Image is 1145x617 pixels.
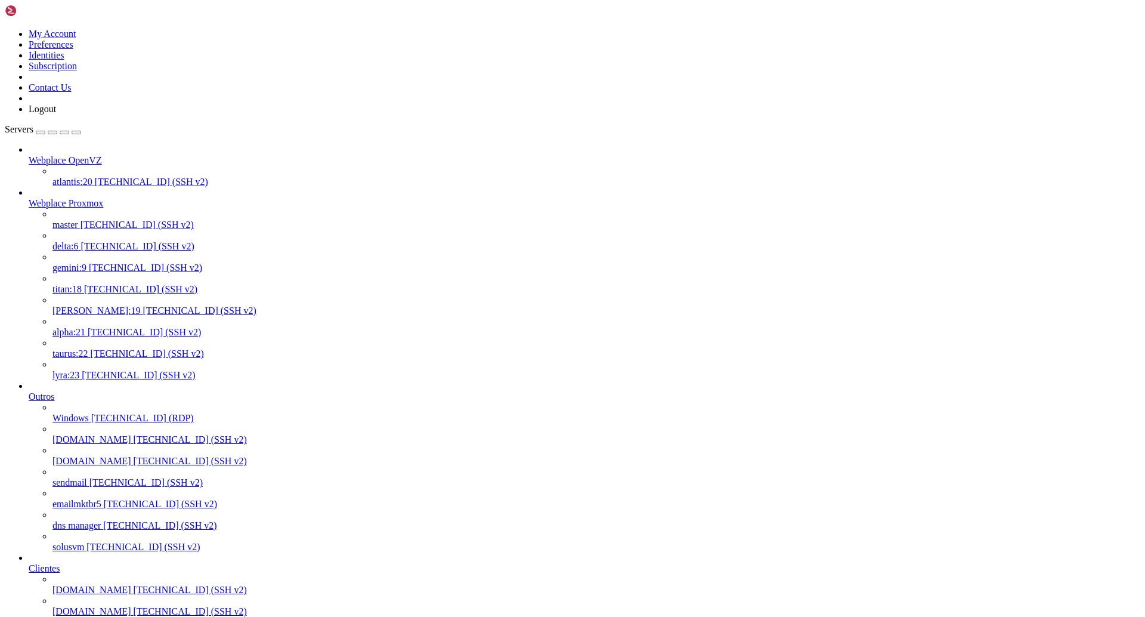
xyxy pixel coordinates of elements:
li: [DOMAIN_NAME] [TECHNICAL_ID] (SSH v2) [52,596,1140,617]
span: [TECHNICAL_ID] (SSH v2) [89,263,202,273]
a: [DOMAIN_NAME] [TECHNICAL_ID] (SSH v2) [52,434,1140,445]
li: delta:6 [TECHNICAL_ID] (SSH v2) [52,230,1140,252]
span: sendmail [52,477,87,488]
span: Windows [52,413,89,423]
span: emailmktbr5 [52,499,101,509]
a: delta:6 [TECHNICAL_ID] (SSH v2) [52,241,1140,252]
li: alpha:21 [TECHNICAL_ID] (SSH v2) [52,316,1140,338]
span: [TECHNICAL_ID] (RDP) [91,413,194,423]
span: [TECHNICAL_ID] (SSH v2) [88,327,201,337]
a: Logout [29,104,56,114]
a: atlantis:20 [TECHNICAL_ID] (SSH v2) [52,177,1140,187]
span: [TECHNICAL_ID] (SSH v2) [81,220,194,230]
a: [DOMAIN_NAME] [TECHNICAL_ID] (SSH v2) [52,456,1140,467]
span: [TECHNICAL_ID] (SSH v2) [103,520,216,530]
a: taurus:22 [TECHNICAL_ID] (SSH v2) [52,348,1140,359]
li: sendmail [TECHNICAL_ID] (SSH v2) [52,467,1140,488]
a: Subscription [29,61,77,71]
span: alpha:21 [52,327,85,337]
li: Webplace Proxmox [29,187,1140,381]
li: gemini:9 [TECHNICAL_ID] (SSH v2) [52,252,1140,273]
span: [DOMAIN_NAME] [52,606,131,616]
span: [TECHNICAL_ID] (SSH v2) [86,542,200,552]
a: Outros [29,391,1140,402]
span: [PERSON_NAME]:19 [52,306,141,316]
a: [DOMAIN_NAME] [TECHNICAL_ID] (SSH v2) [52,606,1140,617]
a: Contact Us [29,82,72,92]
span: delta:6 [52,241,79,251]
span: dns manager [52,520,101,530]
span: [TECHNICAL_ID] (SSH v2) [91,348,204,359]
a: Preferences [29,39,73,50]
li: atlantis:20 [TECHNICAL_ID] (SSH v2) [52,166,1140,187]
li: lyra:23 [TECHNICAL_ID] (SSH v2) [52,359,1140,381]
a: Clientes [29,563,1140,574]
span: [TECHNICAL_ID] (SSH v2) [134,585,247,595]
li: titan:18 [TECHNICAL_ID] (SSH v2) [52,273,1140,295]
a: My Account [29,29,76,39]
li: solusvm [TECHNICAL_ID] (SSH v2) [52,531,1140,553]
a: alpha:21 [TECHNICAL_ID] (SSH v2) [52,327,1140,338]
li: [DOMAIN_NAME] [TECHNICAL_ID] (SSH v2) [52,445,1140,467]
span: Webplace OpenVZ [29,155,102,165]
span: [TECHNICAL_ID] (SSH v2) [95,177,208,187]
a: Webplace Proxmox [29,198,1140,209]
a: sendmail [TECHNICAL_ID] (SSH v2) [52,477,1140,488]
li: Outros [29,381,1140,553]
a: [DOMAIN_NAME] [TECHNICAL_ID] (SSH v2) [52,585,1140,596]
span: Outros [29,391,55,402]
span: [TECHNICAL_ID] (SSH v2) [82,370,195,380]
span: [TECHNICAL_ID] (SSH v2) [104,499,217,509]
a: Servers [5,124,81,134]
span: master [52,220,78,230]
li: dns manager [TECHNICAL_ID] (SSH v2) [52,510,1140,531]
span: [DOMAIN_NAME] [52,434,131,445]
a: solusvm [TECHNICAL_ID] (SSH v2) [52,542,1140,553]
span: Servers [5,124,33,134]
span: [TECHNICAL_ID] (SSH v2) [84,284,197,294]
a: lyra:23 [TECHNICAL_ID] (SSH v2) [52,370,1140,381]
li: [DOMAIN_NAME] [TECHNICAL_ID] (SSH v2) [52,424,1140,445]
span: [TECHNICAL_ID] (SSH v2) [143,306,256,316]
a: emailmktbr5 [TECHNICAL_ID] (SSH v2) [52,499,1140,510]
li: Windows [TECHNICAL_ID] (RDP) [52,402,1140,424]
a: Windows [TECHNICAL_ID] (RDP) [52,413,1140,424]
span: Clientes [29,563,60,573]
span: titan:18 [52,284,82,294]
li: emailmktbr5 [TECHNICAL_ID] (SSH v2) [52,488,1140,510]
span: taurus:22 [52,348,88,359]
img: Shellngn [5,5,73,17]
span: [TECHNICAL_ID] (SSH v2) [134,434,247,445]
li: Webplace OpenVZ [29,144,1140,187]
a: dns manager [TECHNICAL_ID] (SSH v2) [52,520,1140,531]
span: [TECHNICAL_ID] (SSH v2) [81,241,194,251]
span: [TECHNICAL_ID] (SSH v2) [134,606,247,616]
span: atlantis:20 [52,177,92,187]
span: [DOMAIN_NAME] [52,585,131,595]
li: master [TECHNICAL_ID] (SSH v2) [52,209,1140,230]
a: [PERSON_NAME]:19 [TECHNICAL_ID] (SSH v2) [52,306,1140,316]
span: [TECHNICAL_ID] (SSH v2) [134,456,247,466]
span: [TECHNICAL_ID] (SSH v2) [89,477,203,488]
a: Identities [29,50,64,60]
span: lyra:23 [52,370,79,380]
li: taurus:22 [TECHNICAL_ID] (SSH v2) [52,338,1140,359]
a: Webplace OpenVZ [29,155,1140,166]
li: [PERSON_NAME]:19 [TECHNICAL_ID] (SSH v2) [52,295,1140,316]
a: titan:18 [TECHNICAL_ID] (SSH v2) [52,284,1140,295]
li: [DOMAIN_NAME] [TECHNICAL_ID] (SSH v2) [52,574,1140,596]
span: Webplace Proxmox [29,198,103,208]
span: solusvm [52,542,84,552]
a: gemini:9 [TECHNICAL_ID] (SSH v2) [52,263,1140,273]
span: [DOMAIN_NAME] [52,456,131,466]
span: gemini:9 [52,263,86,273]
a: master [TECHNICAL_ID] (SSH v2) [52,220,1140,230]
